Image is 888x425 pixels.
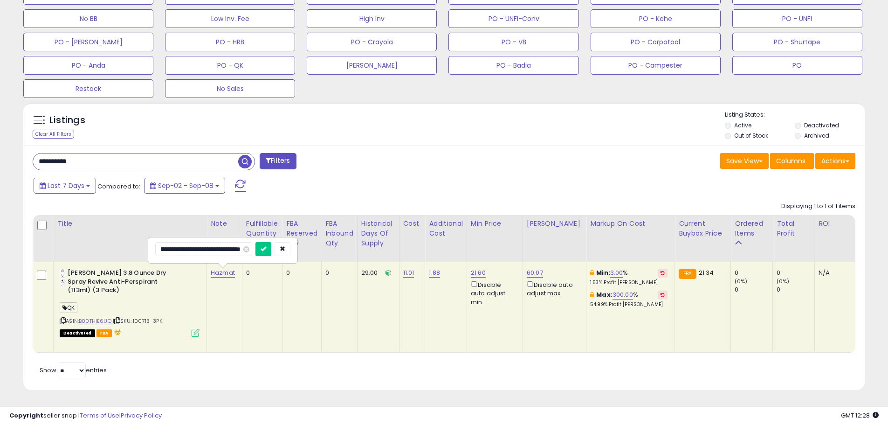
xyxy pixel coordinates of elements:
button: Filters [260,153,296,169]
button: PO - UNFI-Conv [448,9,578,28]
div: 0 [777,269,814,277]
small: FBA [679,269,696,279]
div: % [590,269,668,286]
div: Min Price [471,219,519,229]
button: PO - Shurtape [732,33,862,51]
label: Active [734,121,751,129]
a: Privacy Policy [121,411,162,420]
div: Disable auto adjust min [471,279,516,307]
button: PO - HRB [165,33,295,51]
div: 0 [286,269,314,277]
div: Clear All Filters [33,130,74,139]
strong: Copyright [9,411,43,420]
button: PO - [PERSON_NAME] [23,33,153,51]
div: FBA inbound Qty [325,219,353,248]
div: 29.00 [361,269,392,277]
div: Disable auto adjust max [527,279,579,298]
button: Columns [770,153,814,169]
button: Save View [720,153,769,169]
div: Total Profit [777,219,811,238]
label: Archived [804,132,829,139]
div: Markup on Cost [590,219,671,229]
div: 0 [325,269,350,277]
div: 0 [735,286,772,294]
button: High Inv [307,9,437,28]
div: seller snap | | [9,411,162,420]
small: (0%) [777,278,790,285]
div: 0 [777,286,814,294]
span: | SKU: 100713_3PK [113,317,162,325]
button: Restock [23,79,153,98]
span: 2025-09-16 12:28 GMT [841,411,879,420]
div: Cost [403,219,421,229]
div: Title [57,219,203,229]
img: 31MSZasYp8L._SL40_.jpg [60,269,65,287]
div: Displaying 1 to 1 of 1 items [781,202,855,211]
span: Show: entries [40,366,107,375]
button: [PERSON_NAME] [307,56,437,75]
div: Additional Cost [429,219,463,238]
button: No Sales [165,79,295,98]
button: PO - Campester [591,56,721,75]
button: No BB [23,9,153,28]
button: PO - Corpotool [591,33,721,51]
b: [PERSON_NAME] 3.8 Ounce Dry Spray Revive Anti-Perspirant (113ml) (3 Pack) [68,269,181,297]
i: hazardous material [112,329,122,335]
button: Low Inv. Fee [165,9,295,28]
div: % [590,291,668,308]
button: Last 7 Days [34,178,96,194]
a: 3.00 [610,268,623,278]
a: 300.00 [613,290,633,300]
div: N/A [819,269,849,277]
div: 0 [246,269,275,277]
b: Max: [596,290,613,299]
span: Columns [776,156,805,166]
div: 0 [735,269,772,277]
a: Terms of Use [80,411,119,420]
button: Sep-02 - Sep-08 [144,178,225,194]
h5: Listings [49,114,85,127]
button: PO - VB [448,33,578,51]
p: 1.53% Profit [PERSON_NAME] [590,279,668,286]
div: Historical Days Of Supply [361,219,395,248]
div: ROI [819,219,853,229]
button: PO - UNFI [732,9,862,28]
p: 54.99% Profit [PERSON_NAME] [590,301,668,308]
span: QK [60,302,77,313]
small: (0%) [735,278,748,285]
div: ASIN: [60,269,200,336]
a: B00THIE6UQ [79,317,111,325]
b: Min: [596,268,610,277]
div: Current Buybox Price [679,219,727,238]
label: Deactivated [804,121,839,129]
div: [PERSON_NAME] [527,219,582,229]
label: Out of Stock [734,132,768,139]
div: Fulfillable Quantity [246,219,278,238]
a: Hazmat [211,268,235,278]
span: Compared to: [97,182,140,191]
button: PO - Kehe [591,9,721,28]
button: PO - Anda [23,56,153,75]
a: 11.01 [403,268,414,278]
button: PO [732,56,862,75]
span: Sep-02 - Sep-08 [158,181,213,190]
span: 21.34 [699,268,714,277]
th: The percentage added to the cost of goods (COGS) that forms the calculator for Min & Max prices. [586,215,675,262]
span: All listings that are unavailable for purchase on Amazon for any reason other than out-of-stock [60,329,95,337]
button: PO - Crayola [307,33,437,51]
p: Listing States: [725,111,865,119]
span: FBA [96,329,112,337]
a: 60.07 [527,268,543,278]
div: Ordered Items [735,219,769,238]
button: PO - Badia [448,56,578,75]
div: FBA Reserved Qty [286,219,317,248]
div: Note [211,219,238,229]
span: Last 7 Days [48,181,84,190]
a: 1.88 [429,268,440,278]
a: 21.60 [471,268,486,278]
button: Actions [815,153,855,169]
button: PO - QK [165,56,295,75]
